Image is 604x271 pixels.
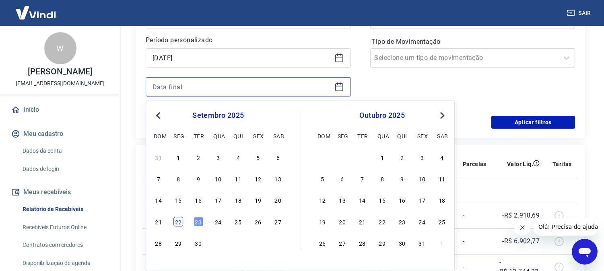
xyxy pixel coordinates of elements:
[417,131,427,141] div: sex
[338,238,347,248] div: Choose segunda-feira, 27 de outubro de 2025
[154,174,163,184] div: Choose domingo, 7 de setembro de 2025
[253,131,263,141] div: sex
[417,217,427,226] div: Choose sexta-feira, 24 de outubro de 2025
[194,195,203,205] div: Choose terça-feira, 16 de setembro de 2025
[317,152,327,162] div: Choose domingo, 28 de setembro de 2025
[146,35,351,45] p: Período personalizado
[437,111,447,120] button: Next Month
[213,238,223,248] div: Choose quarta-feira, 1 de outubro de 2025
[437,152,447,162] div: Choose sábado, 4 de outubro de 2025
[253,217,263,226] div: Choose sexta-feira, 26 de setembro de 2025
[194,174,203,184] div: Choose terça-feira, 9 de setembro de 2025
[338,195,347,205] div: Choose segunda-feira, 13 de outubro de 2025
[213,195,223,205] div: Choose quarta-feira, 17 de setembro de 2025
[153,81,331,93] input: Data final
[377,131,387,141] div: qua
[437,131,447,141] div: sab
[338,152,347,162] div: Choose segunda-feira, 29 de setembro de 2025
[463,263,486,271] p: -
[233,152,243,162] div: Choose quinta-feira, 4 de setembro de 2025
[514,220,530,236] iframe: Fechar mensagem
[316,152,448,249] div: month 2025-10
[153,152,284,249] div: month 2025-09
[5,6,68,12] span: Olá! Precisa de ajuda?
[213,174,223,184] div: Choose quarta-feira, 10 de setembro de 2025
[19,143,111,159] a: Dados da conta
[397,238,407,248] div: Choose quinta-feira, 30 de outubro de 2025
[153,52,331,64] input: Data inicial
[233,195,243,205] div: Choose quinta-feira, 18 de setembro de 2025
[154,217,163,226] div: Choose domingo, 21 de setembro de 2025
[357,174,367,184] div: Choose terça-feira, 7 de outubro de 2025
[233,217,243,226] div: Choose quinta-feira, 25 de setembro de 2025
[19,161,111,177] a: Dados de login
[357,238,367,248] div: Choose terça-feira, 28 de outubro de 2025
[317,195,327,205] div: Choose domingo, 12 de outubro de 2025
[273,174,283,184] div: Choose sábado, 13 de setembro de 2025
[10,0,62,25] img: Vindi
[357,195,367,205] div: Choose terça-feira, 14 de outubro de 2025
[534,218,598,236] iframe: Mensagem da empresa
[377,174,387,184] div: Choose quarta-feira, 8 de outubro de 2025
[153,111,163,120] button: Previous Month
[173,174,183,184] div: Choose segunda-feira, 8 de setembro de 2025
[154,131,163,141] div: dom
[273,238,283,248] div: Choose sábado, 4 de outubro de 2025
[253,174,263,184] div: Choose sexta-feira, 12 de setembro de 2025
[154,195,163,205] div: Choose domingo, 14 de setembro de 2025
[213,217,223,226] div: Choose quarta-feira, 24 de setembro de 2025
[233,131,243,141] div: qui
[173,238,183,248] div: Choose segunda-feira, 29 de setembro de 2025
[253,238,263,248] div: Choose sexta-feira, 3 de outubro de 2025
[397,131,407,141] div: qui
[463,211,486,220] p: -
[491,116,575,129] button: Aplicar filtros
[502,211,540,220] p: -R$ 2.918,69
[173,152,183,162] div: Choose segunda-feira, 1 de setembro de 2025
[253,195,263,205] div: Choose sexta-feira, 19 de setembro de 2025
[463,160,486,168] p: Parcelas
[233,238,243,248] div: Choose quinta-feira, 2 de outubro de 2025
[317,174,327,184] div: Choose domingo, 5 de outubro de 2025
[437,195,447,205] div: Choose sábado, 18 de outubro de 2025
[317,238,327,248] div: Choose domingo, 26 de outubro de 2025
[437,174,447,184] div: Choose sábado, 11 de outubro de 2025
[194,217,203,226] div: Choose terça-feira, 23 de setembro de 2025
[397,217,407,226] div: Choose quinta-feira, 23 de outubro de 2025
[316,111,448,120] div: outubro 2025
[10,125,111,143] button: Meu cadastro
[397,152,407,162] div: Choose quinta-feira, 2 de outubro de 2025
[173,217,183,226] div: Choose segunda-feira, 22 de setembro de 2025
[507,160,533,168] p: Valor Líq.
[19,237,111,253] a: Contratos com credores
[273,131,283,141] div: sab
[552,160,572,168] p: Tarifas
[253,152,263,162] div: Choose sexta-feira, 5 de setembro de 2025
[437,217,447,226] div: Choose sábado, 25 de outubro de 2025
[154,238,163,248] div: Choose domingo, 28 de setembro de 2025
[273,152,283,162] div: Choose sábado, 6 de setembro de 2025
[153,111,284,120] div: setembro 2025
[357,131,367,141] div: ter
[273,195,283,205] div: Choose sábado, 20 de setembro de 2025
[502,236,540,246] p: -R$ 6.902,77
[338,131,347,141] div: seg
[173,195,183,205] div: Choose segunda-feira, 15 de setembro de 2025
[317,131,327,141] div: dom
[372,37,574,47] label: Tipo de Movimentação
[397,195,407,205] div: Choose quinta-feira, 16 de outubro de 2025
[317,217,327,226] div: Choose domingo, 19 de outubro de 2025
[173,131,183,141] div: seg
[194,238,203,248] div: Choose terça-feira, 30 de setembro de 2025
[19,219,111,236] a: Recebíveis Futuros Online
[194,152,203,162] div: Choose terça-feira, 2 de setembro de 2025
[10,101,111,119] a: Início
[377,217,387,226] div: Choose quarta-feira, 22 de outubro de 2025
[10,183,111,201] button: Meus recebíveis
[273,217,283,226] div: Choose sábado, 27 de setembro de 2025
[417,152,427,162] div: Choose sexta-feira, 3 de outubro de 2025
[417,238,427,248] div: Choose sexta-feira, 31 de outubro de 2025
[357,152,367,162] div: Choose terça-feira, 30 de setembro de 2025
[28,68,92,76] p: [PERSON_NAME]
[572,239,598,265] iframe: Botão para abrir a janela de mensagens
